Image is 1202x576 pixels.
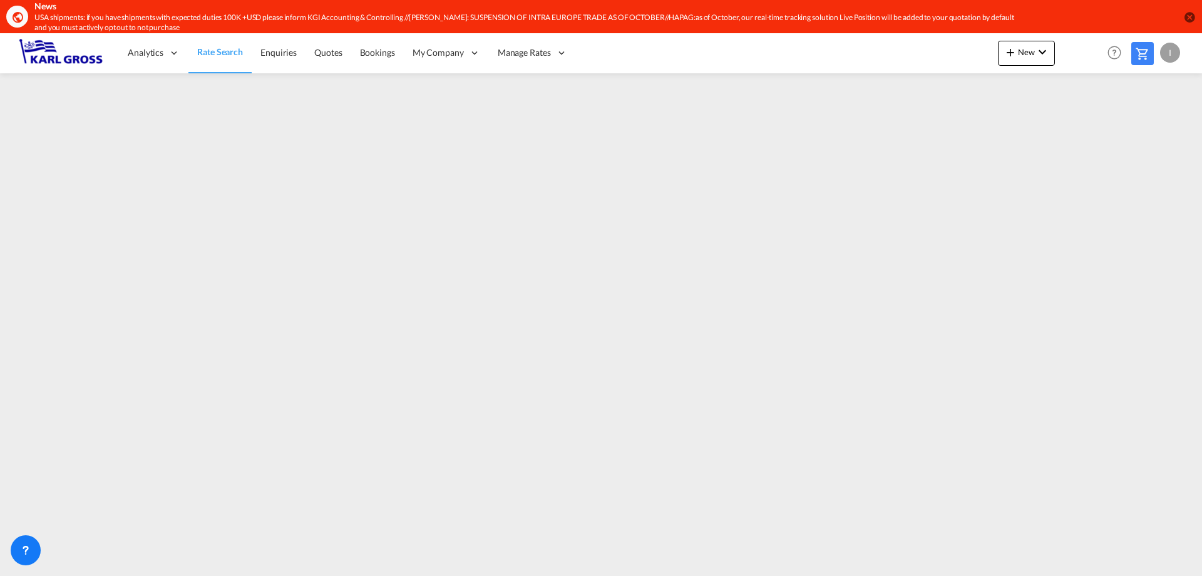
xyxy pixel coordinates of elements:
[1104,42,1131,65] div: Help
[1183,11,1196,23] button: icon-close-circle
[188,33,252,73] a: Rate Search
[260,47,297,58] span: Enquiries
[360,47,395,58] span: Bookings
[1160,43,1180,63] div: I
[11,11,24,23] md-icon: icon-earth
[404,33,489,73] div: My Company
[197,46,243,57] span: Rate Search
[1003,45,1018,60] md-icon: icon-plus 400-fg
[413,46,464,59] span: My Company
[1104,42,1125,63] span: Help
[498,46,551,59] span: Manage Rates
[119,33,188,73] div: Analytics
[314,47,342,58] span: Quotes
[998,41,1055,66] button: icon-plus 400-fgNewicon-chevron-down
[306,33,351,73] a: Quotes
[19,39,103,67] img: 3269c73066d711f095e541db4db89301.png
[34,13,1017,34] div: USA shipments: if you have shipments with expected duties 100K +USD please inform KGI Accounting ...
[128,46,163,59] span: Analytics
[1003,47,1050,57] span: New
[351,33,404,73] a: Bookings
[252,33,306,73] a: Enquiries
[489,33,576,73] div: Manage Rates
[1035,45,1050,60] md-icon: icon-chevron-down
